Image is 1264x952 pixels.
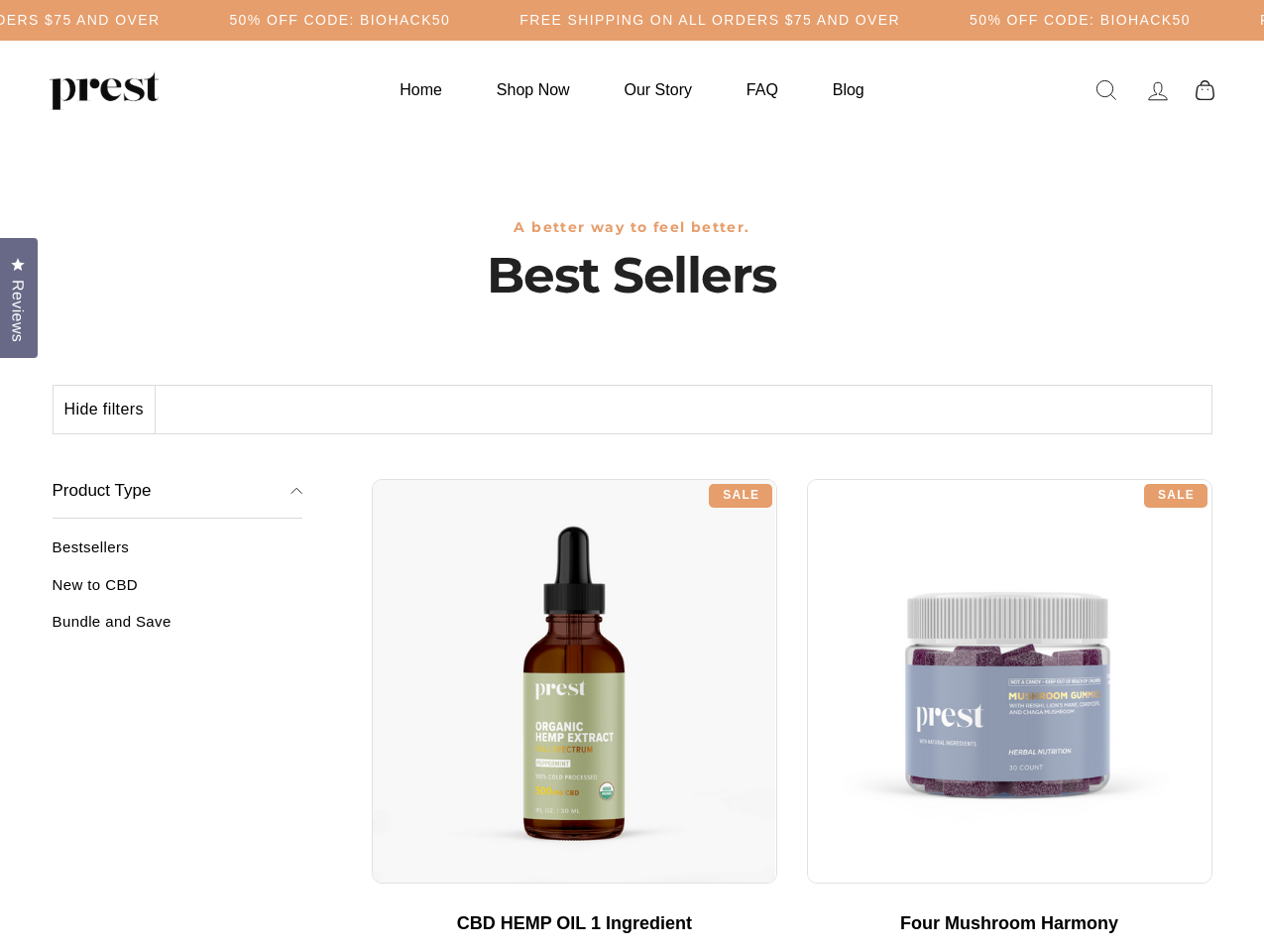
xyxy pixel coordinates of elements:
[375,70,888,109] ul: Primary
[808,70,889,109] a: Blog
[53,464,303,520] button: Product Type
[54,386,156,433] button: Hide filters
[1144,484,1207,508] div: Sale
[53,538,303,571] a: Bestsellers
[53,219,1212,236] h3: A better way to feel better.
[827,913,1193,935] div: Four Mushroom Harmony
[519,12,900,29] h5: Free Shipping on all orders $75 and over
[722,70,803,109] a: FAQ
[229,12,450,29] h5: 50% OFF CODE: BIOHACK50
[970,12,1191,29] h5: 50% OFF CODE: BIOHACK50
[50,70,159,110] img: PREST ORGANICS
[709,484,772,508] div: Sale
[5,280,31,342] span: Reviews
[53,246,1212,305] h1: Best Sellers
[53,613,303,646] a: Bundle and Save
[600,70,717,109] a: Our Story
[53,576,303,609] a: New to CBD
[472,70,595,109] a: Shop Now
[375,70,467,109] a: Home
[392,913,757,935] div: CBD HEMP OIL 1 Ingredient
